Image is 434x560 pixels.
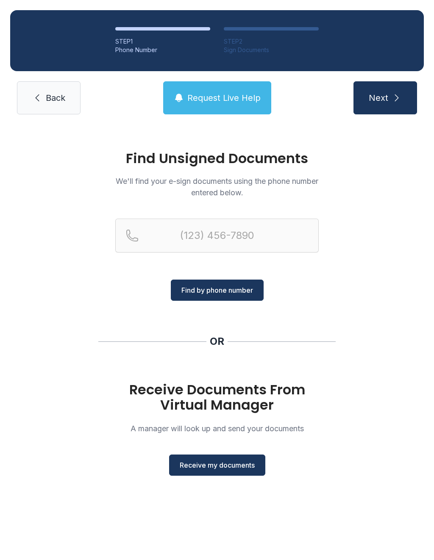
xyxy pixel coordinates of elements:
span: Back [46,92,65,104]
div: Sign Documents [224,46,319,54]
div: STEP 2 [224,37,319,46]
span: Request Live Help [187,92,261,104]
span: Find by phone number [181,285,253,295]
span: Next [369,92,388,104]
div: STEP 1 [115,37,210,46]
div: Phone Number [115,46,210,54]
h1: Find Unsigned Documents [115,152,319,165]
div: OR [210,335,224,348]
h1: Receive Documents From Virtual Manager [115,382,319,413]
p: We'll find your e-sign documents using the phone number entered below. [115,175,319,198]
input: Reservation phone number [115,219,319,252]
p: A manager will look up and send your documents [115,423,319,434]
span: Receive my documents [180,460,255,470]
